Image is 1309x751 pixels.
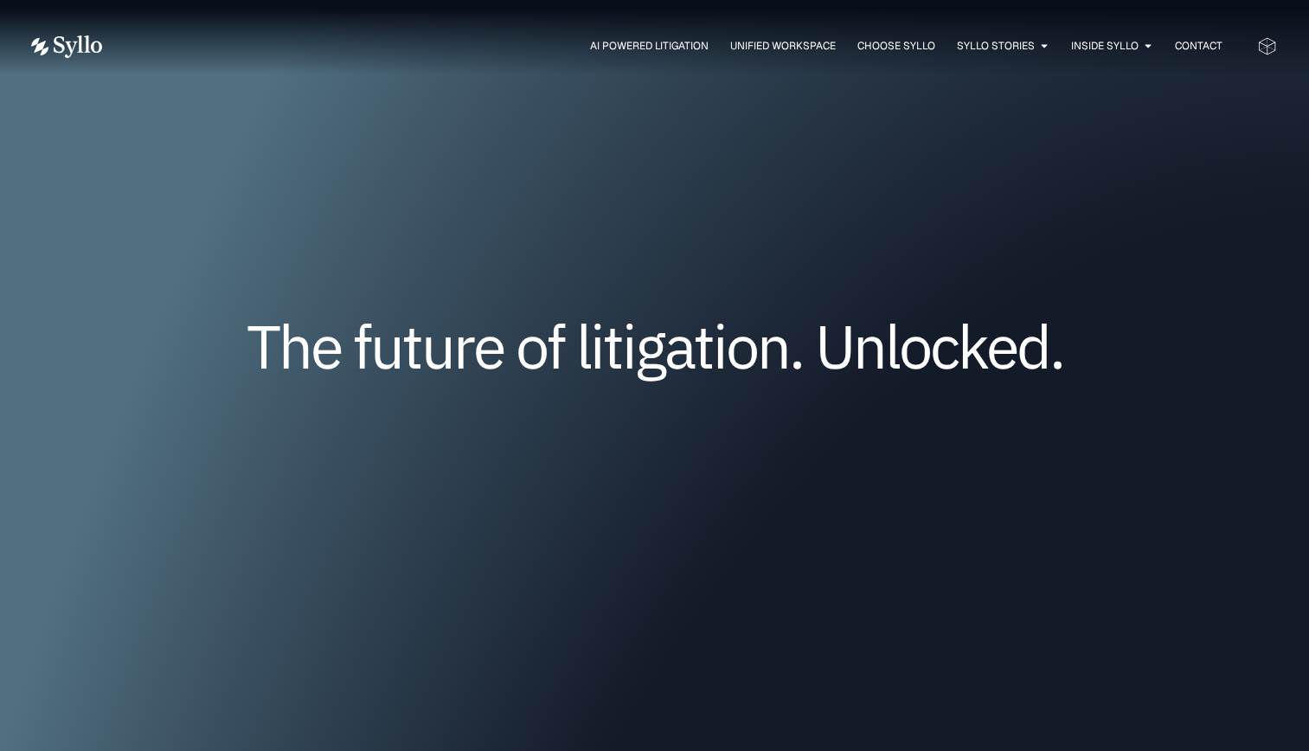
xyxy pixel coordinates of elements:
[1175,38,1222,54] a: Contact
[137,38,1222,55] nav: Menu
[857,38,935,54] a: Choose Syllo
[137,38,1222,55] div: Menu Toggle
[1071,38,1139,54] a: Inside Syllo
[957,38,1035,54] a: Syllo Stories
[590,38,709,54] a: AI Powered Litigation
[136,318,1174,375] h1: The future of litigation. Unlocked.
[730,38,836,54] a: Unified Workspace
[31,35,102,58] img: Vector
